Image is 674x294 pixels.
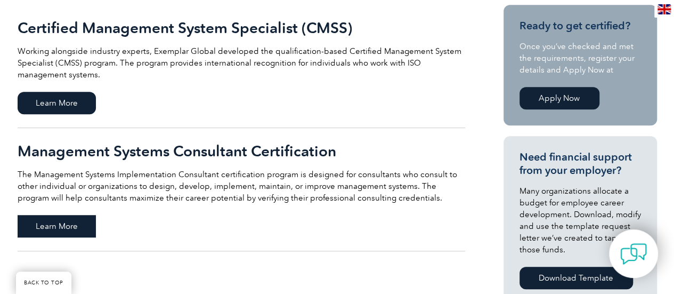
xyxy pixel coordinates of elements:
h2: Certified Management System Specialist (CMSS) [18,19,465,36]
p: Once you’ve checked and met the requirements, register your details and Apply Now at [519,41,641,76]
p: Working alongside industry experts, Exemplar Global developed the qualification-based Certified M... [18,45,465,81]
a: Certified Management System Specialist (CMSS) Working alongside industry experts, Exemplar Global... [18,5,465,128]
a: Apply Now [519,87,599,109]
a: BACK TO TOP [16,272,71,294]
h3: Ready to get certified? [519,19,641,33]
h3: Need financial support from your employer? [519,150,641,177]
span: Learn More [18,92,96,114]
p: The Management Systems Implementation Consultant certification program is designed for consultant... [18,169,465,204]
h2: Management Systems Consultant Certification [18,142,465,160]
a: Management Systems Consultant Certification The Management Systems Implementation Consultant cert... [18,128,465,251]
img: contact-chat.png [620,241,647,267]
img: en [657,4,671,14]
a: Download Template [519,267,633,289]
p: Many organizations allocate a budget for employee career development. Download, modify and use th... [519,185,641,256]
span: Learn More [18,215,96,237]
